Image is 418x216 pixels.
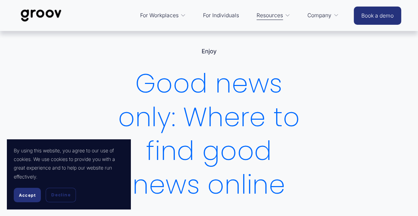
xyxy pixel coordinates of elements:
p: By using this website, you agree to our use of cookies. We use cookies to provide you with a grea... [14,146,124,181]
img: Groov | Workplace Science Platform | Unlock Performance | Drive Results [17,4,65,27]
a: folder dropdown [304,7,342,24]
h1: Good news only: Where to find good news online [113,67,305,202]
span: Accept [19,193,36,198]
a: Enjoy [201,48,216,55]
section: Cookie banner [7,139,131,209]
span: Decline [51,192,70,198]
span: Company [307,11,331,20]
a: folder dropdown [137,7,189,24]
span: For Workplaces [140,11,179,20]
button: Accept [14,188,41,202]
a: For Individuals [200,7,242,24]
a: folder dropdown [253,7,294,24]
a: Book a demo [354,7,401,25]
span: Resources [257,11,283,20]
button: Decline [46,188,76,202]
